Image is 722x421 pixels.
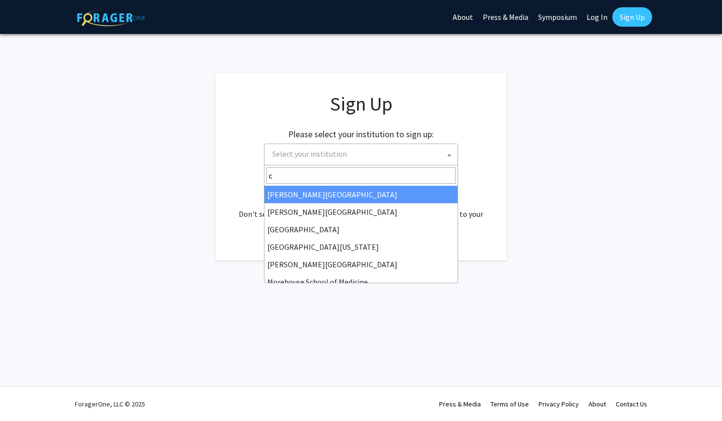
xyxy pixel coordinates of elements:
[264,256,458,273] li: [PERSON_NAME][GEOGRAPHIC_DATA]
[235,185,487,231] div: Already have an account? . Don't see your institution? about bringing ForagerOne to your institut...
[264,273,458,291] li: Morehouse School of Medicine
[264,238,458,256] li: [GEOGRAPHIC_DATA][US_STATE]
[272,149,347,159] span: Select your institution
[288,129,434,140] h2: Please select your institution to sign up:
[264,186,458,203] li: [PERSON_NAME][GEOGRAPHIC_DATA]
[266,167,456,184] input: Search
[539,400,579,408] a: Privacy Policy
[235,92,487,115] h1: Sign Up
[616,400,647,408] a: Contact Us
[7,377,41,414] iframe: Chat
[589,400,606,408] a: About
[75,387,145,421] div: ForagerOne, LLC © 2025
[77,9,145,26] img: ForagerOne Logo
[268,144,458,164] span: Select your institution
[264,203,458,221] li: [PERSON_NAME][GEOGRAPHIC_DATA]
[264,221,458,238] li: [GEOGRAPHIC_DATA]
[612,7,652,27] a: Sign Up
[439,400,481,408] a: Press & Media
[264,144,458,165] span: Select your institution
[491,400,529,408] a: Terms of Use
